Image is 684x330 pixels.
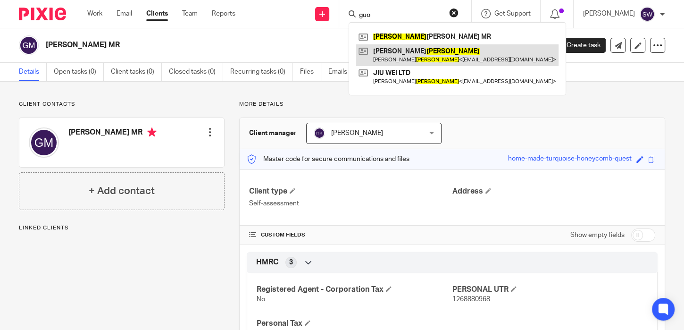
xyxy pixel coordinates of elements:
h4: Personal Tax [257,319,452,329]
span: No [257,296,265,303]
h4: [PERSON_NAME] MR [68,127,157,139]
p: Client contacts [19,101,225,108]
h4: Registered Agent - Corporation Tax [257,285,452,295]
a: Files [300,63,321,81]
a: Emails [328,63,355,81]
h4: Client type [249,186,452,196]
label: Show empty fields [570,230,625,240]
span: [PERSON_NAME] [331,130,383,136]
span: 1268880968 [452,296,490,303]
img: svg%3E [29,127,59,158]
img: Pixie [19,8,66,20]
button: Clear [449,8,459,17]
i: Primary [147,127,157,137]
p: Self-assessment [249,199,452,208]
h3: Client manager [249,128,297,138]
a: Closed tasks (0) [169,63,223,81]
span: 3 [289,258,293,267]
span: Get Support [494,10,531,17]
a: Clients [146,9,168,18]
h4: Address [452,186,655,196]
a: Create task [551,38,606,53]
span: HMRC [256,257,278,267]
p: Linked clients [19,224,225,232]
h2: [PERSON_NAME] MR [46,40,439,50]
div: home-made-turquoise-honeycomb-quest [508,154,632,165]
a: Client tasks (0) [111,63,162,81]
p: More details [239,101,665,108]
img: svg%3E [19,35,39,55]
h4: CUSTOM FIELDS [249,231,452,239]
img: svg%3E [314,127,325,139]
img: svg%3E [640,7,655,22]
a: Recurring tasks (0) [230,63,293,81]
a: Reports [212,9,235,18]
p: [PERSON_NAME] [583,9,635,18]
p: Master code for secure communications and files [247,154,409,164]
a: Details [19,63,47,81]
a: Email [117,9,132,18]
input: Search [358,11,443,20]
h4: + Add contact [89,184,155,198]
a: Team [182,9,198,18]
h4: PERSONAL UTR [452,285,648,295]
a: Open tasks (0) [54,63,104,81]
a: Work [87,9,102,18]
